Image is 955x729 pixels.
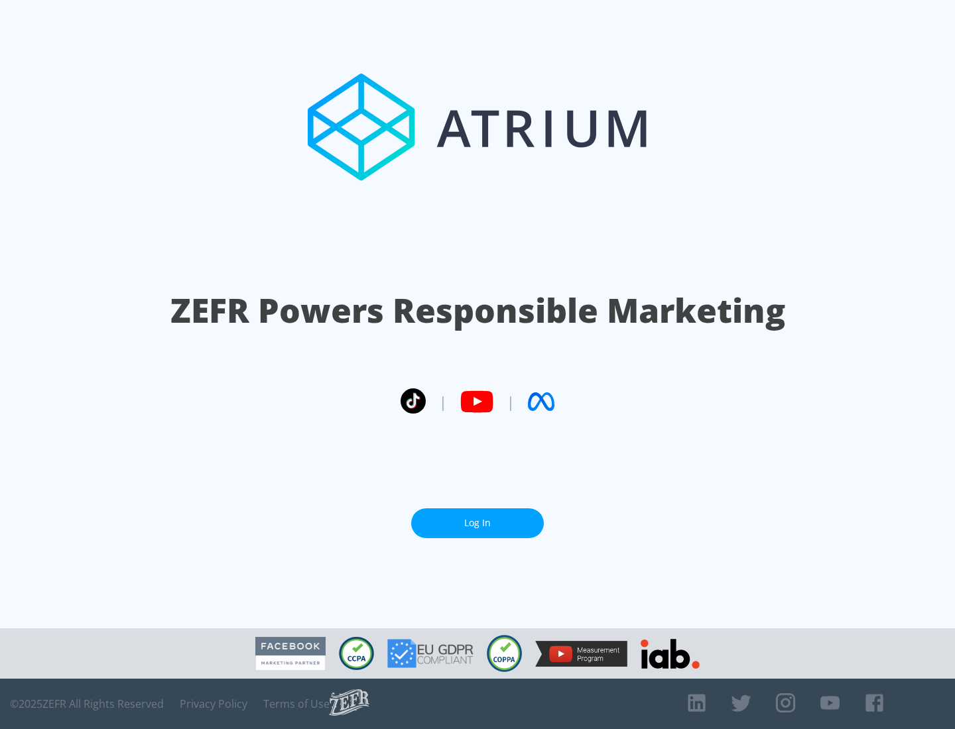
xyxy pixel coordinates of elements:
span: | [507,392,515,412]
h1: ZEFR Powers Responsible Marketing [170,288,785,333]
img: IAB [641,639,700,669]
a: Privacy Policy [180,697,247,710]
img: Facebook Marketing Partner [255,637,326,671]
img: CCPA Compliant [339,637,374,670]
img: COPPA Compliant [487,635,522,672]
a: Log In [411,508,544,538]
a: Terms of Use [263,697,330,710]
img: YouTube Measurement Program [535,641,627,667]
span: | [439,392,447,412]
span: © 2025 ZEFR All Rights Reserved [10,697,164,710]
img: GDPR Compliant [387,639,474,668]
